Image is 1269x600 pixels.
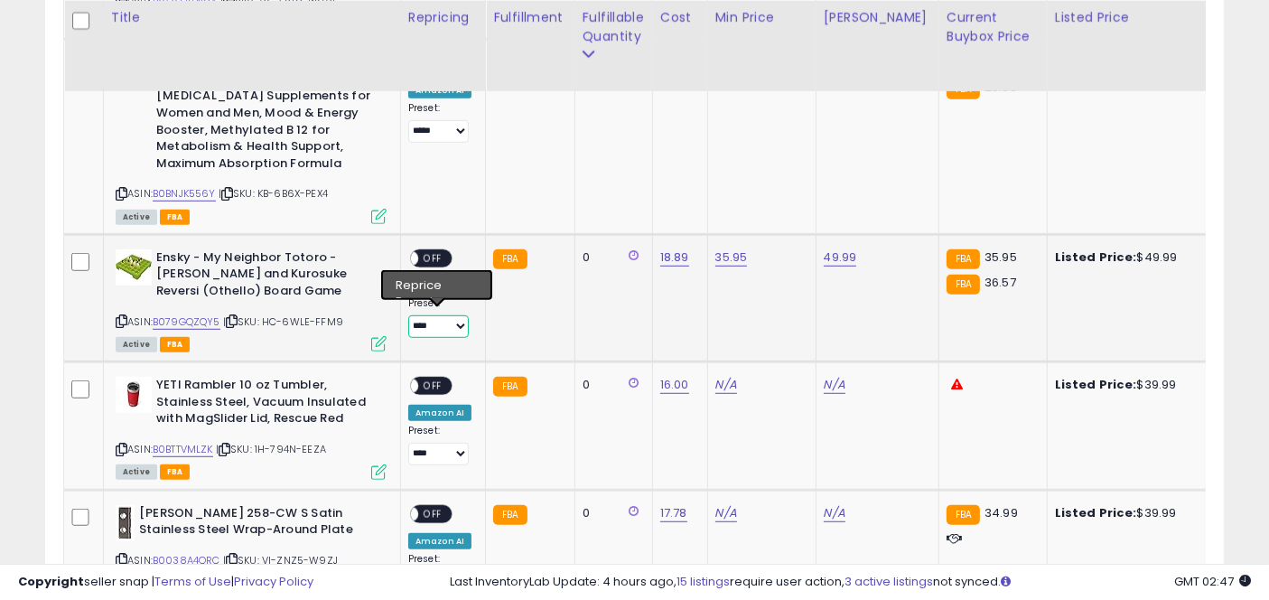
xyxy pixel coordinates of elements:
[116,505,135,541] img: 21dPvMClpfL._SL40_.jpg
[408,102,471,142] div: Preset:
[947,505,980,525] small: FBA
[418,506,447,521] span: OFF
[153,442,213,457] a: B0BTTVMLZK
[715,8,808,27] div: Min Price
[947,8,1040,46] div: Current Buybox Price
[493,505,527,525] small: FBA
[1055,8,1211,27] div: Listed Price
[660,376,689,394] a: 16.00
[153,314,220,330] a: B079GQZQY5
[418,251,447,267] span: OFF
[18,573,84,590] strong: Copyright
[660,504,687,522] a: 17.78
[156,54,376,176] b: [MEDICAL_DATA] Liquid Drops Sublingual 5000mcg, Methyl & [MEDICAL_DATA] Supplements for Women and...
[223,314,343,329] span: | SKU: HC-6WLE-FFM9
[116,249,152,286] img: 41tbjMdD1JL._SL40_.jpg
[1055,505,1205,521] div: $39.99
[676,573,730,590] a: 15 listings
[116,464,157,480] span: All listings currently available for purchase on Amazon
[493,249,527,269] small: FBA
[844,573,933,590] a: 3 active listings
[160,464,191,480] span: FBA
[1055,249,1205,266] div: $49.99
[1055,377,1205,393] div: $39.99
[116,210,157,225] span: All listings currently available for purchase on Amazon
[156,249,376,305] b: Ensky - My Neighbor Totoro - [PERSON_NAME] and Kurosuke Reversi (Othello) Board Game
[408,8,478,27] div: Repricing
[824,376,845,394] a: N/A
[583,8,645,46] div: Fulfillable Quantity
[219,186,328,201] span: | SKU: KB-6B6X-PEX4
[715,504,737,522] a: N/A
[583,377,639,393] div: 0
[116,54,387,222] div: ASIN:
[408,425,471,464] div: Preset:
[18,574,313,591] div: seller snap | |
[660,8,700,27] div: Cost
[139,505,359,543] b: [PERSON_NAME] 258-CW S Satin Stainless Steel Wrap-Around Plate
[160,337,191,352] span: FBA
[408,405,471,421] div: Amazon AI
[947,249,980,269] small: FBA
[216,442,326,456] span: | SKU: 1H-794N-EEZA
[824,504,845,522] a: N/A
[111,8,393,27] div: Title
[947,275,980,295] small: FBA
[154,573,231,590] a: Terms of Use
[234,573,313,590] a: Privacy Policy
[984,248,1017,266] span: 35.95
[824,8,931,27] div: [PERSON_NAME]
[116,377,152,413] img: 31Fnkyr8xWL._SL40_.jpg
[116,377,387,477] div: ASIN:
[824,248,857,267] a: 49.99
[160,210,191,225] span: FBA
[408,297,471,337] div: Preset:
[1055,248,1137,266] b: Listed Price:
[450,574,1251,591] div: Last InventoryLab Update: 4 hours ago, require user action, not synced.
[153,186,216,202] a: B0BNJK556Y
[1174,573,1251,590] span: 2025-10-13 02:47 GMT
[715,248,748,267] a: 35.95
[408,533,471,549] div: Amazon AI
[116,249,387,350] div: ASIN:
[1055,376,1137,393] b: Listed Price:
[984,504,1018,521] span: 34.99
[715,376,737,394] a: N/A
[493,377,527,397] small: FBA
[156,377,376,432] b: YETI Rambler 10 oz Tumbler, Stainless Steel, Vacuum Insulated with MagSlider Lid, Rescue Red
[493,8,566,27] div: Fulfillment
[583,505,639,521] div: 0
[418,379,447,394] span: OFF
[408,277,471,294] div: Amazon AI
[583,249,639,266] div: 0
[116,505,387,589] div: ASIN:
[1055,504,1137,521] b: Listed Price:
[660,248,689,267] a: 18.89
[116,337,157,352] span: All listings currently available for purchase on Amazon
[984,274,1016,291] span: 36.57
